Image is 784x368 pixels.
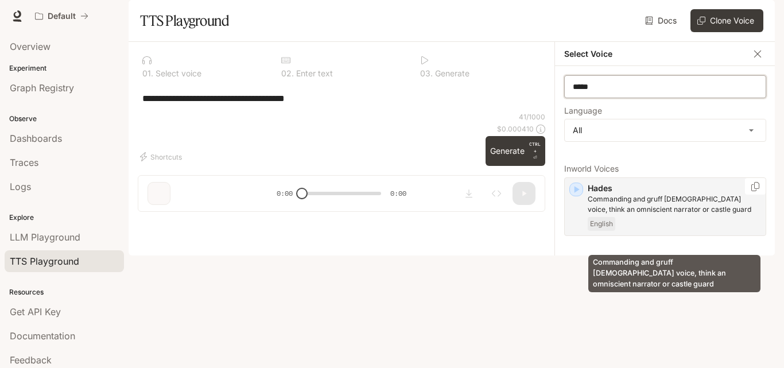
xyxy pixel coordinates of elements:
p: 0 2 . [281,69,294,78]
div: Commanding and gruff [DEMOGRAPHIC_DATA] voice, think an omniscient narrator or castle guard [588,255,760,292]
p: Generate [433,69,469,78]
p: Select voice [153,69,201,78]
button: All workspaces [30,5,94,28]
p: CTRL + [529,141,541,154]
p: Default [48,11,76,21]
div: All [565,119,766,141]
button: GenerateCTRL +⏎ [486,136,545,166]
p: 41 / 1000 [519,112,545,122]
button: Clone Voice [690,9,763,32]
p: ⏎ [529,141,541,161]
p: Hades [588,183,761,194]
button: Shortcuts [138,148,187,166]
p: 0 1 . [142,69,153,78]
p: Language [564,107,602,115]
p: Enter text [294,69,333,78]
h1: TTS Playground [140,9,229,32]
p: 0 3 . [420,69,433,78]
a: Docs [643,9,681,32]
p: $ 0.000410 [497,124,534,134]
span: English [588,217,615,231]
p: Inworld Voices [564,165,766,173]
p: Commanding and gruff male voice, think an omniscient narrator or castle guard [588,194,761,215]
button: Copy Voice ID [750,182,761,191]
